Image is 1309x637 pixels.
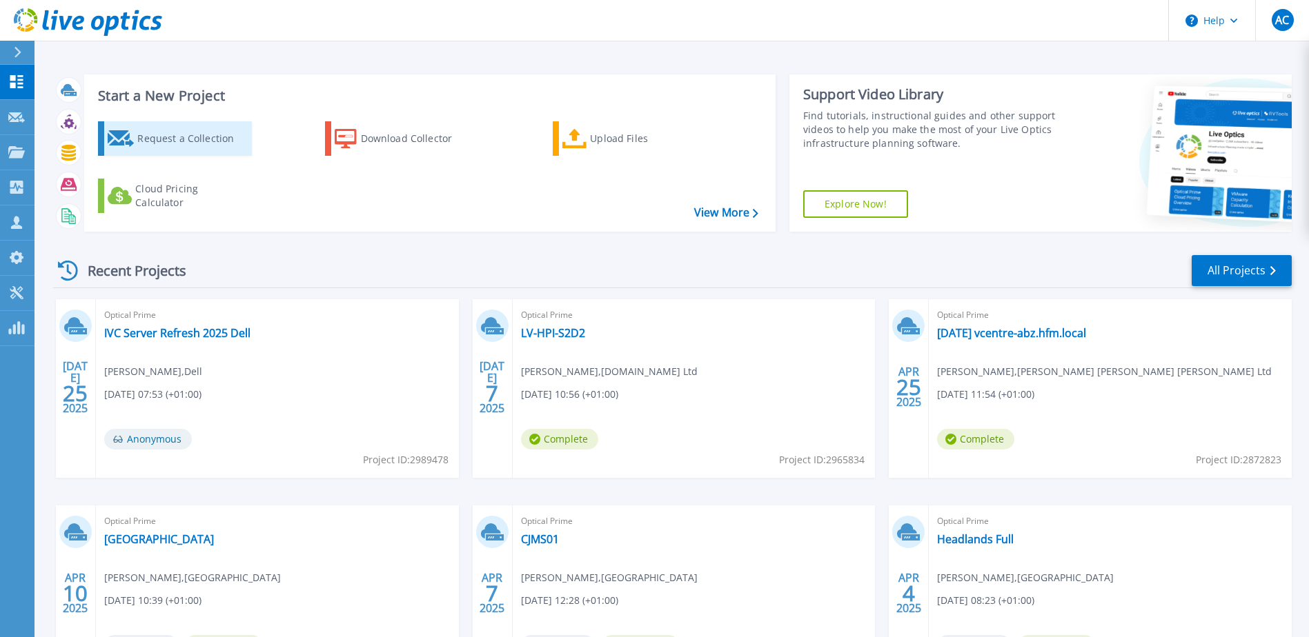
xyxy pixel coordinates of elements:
[361,125,471,152] div: Download Collector
[521,307,867,323] span: Optical Prime
[104,593,201,608] span: [DATE] 10:39 (+01:00)
[937,326,1086,340] a: [DATE] vcentre-abz.hfm.local
[98,88,758,103] h3: Start a New Project
[104,364,202,379] span: [PERSON_NAME] , Dell
[937,364,1272,379] span: [PERSON_NAME] , [PERSON_NAME] [PERSON_NAME] [PERSON_NAME] Ltd
[937,514,1283,529] span: Optical Prime
[521,532,559,546] a: CJMS01
[803,85,1059,103] div: Support Video Library
[937,429,1014,449] span: Complete
[521,364,698,379] span: [PERSON_NAME] , [DOMAIN_NAME] Ltd
[137,125,248,152] div: Request a Collection
[98,121,252,156] a: Request a Collection
[62,362,88,412] div: [DATE] 2025
[521,387,618,402] span: [DATE] 10:56 (+01:00)
[521,326,585,340] a: LV-HPI-S2D2
[104,532,214,546] a: [GEOGRAPHIC_DATA]
[363,452,449,467] span: Project ID: 2989478
[521,514,867,529] span: Optical Prime
[694,206,758,219] a: View More
[521,570,698,585] span: [PERSON_NAME] , [GEOGRAPHIC_DATA]
[53,254,205,287] div: Recent Projects
[479,568,505,618] div: APR 2025
[896,568,922,618] div: APR 2025
[63,387,88,399] span: 25
[937,532,1014,546] a: Headlands Full
[896,362,922,412] div: APR 2025
[1196,452,1281,467] span: Project ID: 2872823
[486,587,498,599] span: 7
[896,381,921,393] span: 25
[486,387,498,399] span: 7
[803,109,1059,150] div: Find tutorials, instructional guides and other support videos to help you make the most of your L...
[590,125,700,152] div: Upload Files
[479,362,505,412] div: [DATE] 2025
[1275,14,1289,26] span: AC
[779,452,865,467] span: Project ID: 2965834
[62,568,88,618] div: APR 2025
[937,593,1034,608] span: [DATE] 08:23 (+01:00)
[937,570,1114,585] span: [PERSON_NAME] , [GEOGRAPHIC_DATA]
[104,429,192,449] span: Anonymous
[521,593,618,608] span: [DATE] 12:28 (+01:00)
[803,190,908,218] a: Explore Now!
[63,587,88,599] span: 10
[325,121,479,156] a: Download Collector
[135,182,246,210] div: Cloud Pricing Calculator
[937,307,1283,323] span: Optical Prime
[104,387,201,402] span: [DATE] 07:53 (+01:00)
[104,326,250,340] a: IVC Server Refresh 2025 Dell
[1192,255,1292,286] a: All Projects
[553,121,707,156] a: Upload Files
[98,179,252,213] a: Cloud Pricing Calculator
[521,429,598,449] span: Complete
[104,514,451,529] span: Optical Prime
[903,587,915,599] span: 4
[104,570,281,585] span: [PERSON_NAME] , [GEOGRAPHIC_DATA]
[104,307,451,323] span: Optical Prime
[937,387,1034,402] span: [DATE] 11:54 (+01:00)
